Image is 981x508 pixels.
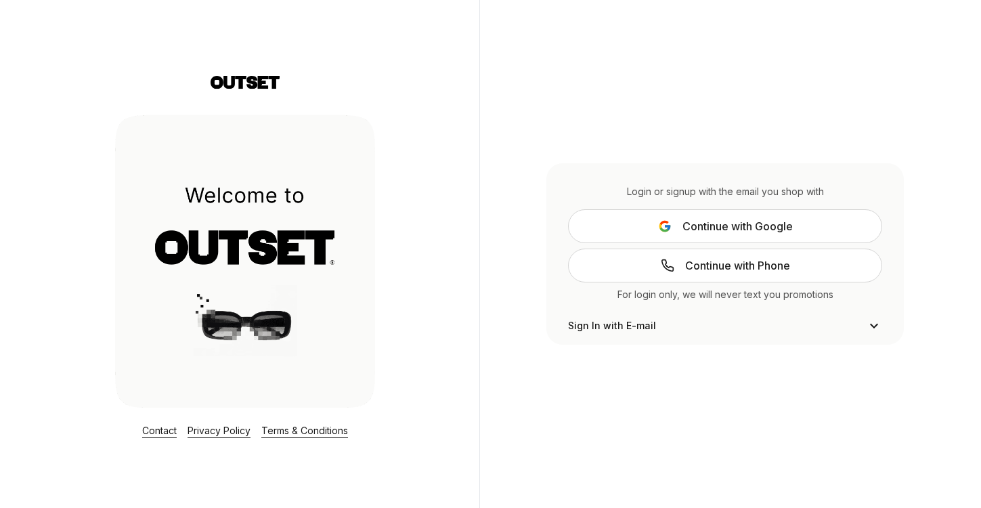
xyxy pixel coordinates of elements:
span: Continue with Phone [685,257,790,274]
img: Login Layout Image [115,114,375,407]
div: For login only, we will never text you promotions [568,288,882,301]
a: Continue with Phone [568,249,882,282]
a: Contact [142,425,177,436]
a: Privacy Policy [188,425,250,436]
div: Login or signup with the email you shop with [568,185,882,198]
a: Terms & Conditions [261,425,348,436]
span: Sign In with E-mail [568,319,656,333]
button: Sign In with E-mail [568,318,882,334]
button: Continue with Google [568,209,882,243]
span: Continue with Google [682,218,793,234]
